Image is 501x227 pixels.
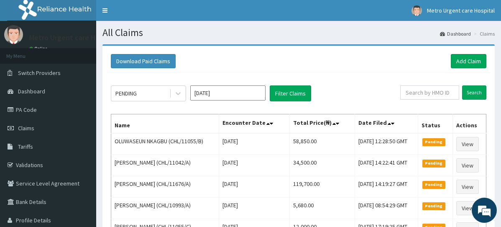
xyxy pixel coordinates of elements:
[219,114,289,134] th: Encounter Date
[115,89,137,98] div: PENDING
[456,137,479,151] a: View
[451,54,486,68] a: Add Claim
[355,155,418,176] td: [DATE] 14:22:41 GMT
[111,176,219,198] td: [PERSON_NAME] (CHL/11676/A)
[418,114,453,134] th: Status
[456,180,479,194] a: View
[412,5,422,16] img: User Image
[270,85,311,101] button: Filter Claims
[102,27,495,38] h1: All Claims
[29,46,49,52] a: Online
[355,133,418,155] td: [DATE] 12:28:50 GMT
[190,85,266,101] input: Select Month and Year
[289,198,355,219] td: 5,680.00
[18,124,34,132] span: Claims
[18,143,33,150] span: Tariffs
[219,155,289,176] td: [DATE]
[453,114,486,134] th: Actions
[462,85,486,100] input: Search
[355,176,418,198] td: [DATE] 14:19:27 GMT
[111,133,219,155] td: OLUWASEUN NKAGBU (CHL/11055/B)
[440,30,471,37] a: Dashboard
[219,198,289,219] td: [DATE]
[4,25,23,44] img: User Image
[111,198,219,219] td: [PERSON_NAME] (CHL/10993/A)
[219,176,289,198] td: [DATE]
[111,114,219,134] th: Name
[289,176,355,198] td: 119,700.00
[289,114,355,134] th: Total Price(₦)
[422,181,445,188] span: Pending
[289,155,355,176] td: 34,500.00
[29,34,118,41] p: Metro Urgent care Hospital
[18,69,61,77] span: Switch Providers
[219,133,289,155] td: [DATE]
[456,158,479,173] a: View
[456,201,479,215] a: View
[355,114,418,134] th: Date Filed
[422,202,445,210] span: Pending
[111,54,176,68] button: Download Paid Claims
[422,160,445,167] span: Pending
[422,138,445,146] span: Pending
[400,85,459,100] input: Search by HMO ID
[111,155,219,176] td: [PERSON_NAME] (CHL/11042/A)
[427,7,495,14] span: Metro Urgent care Hospital
[289,133,355,155] td: 58,850.00
[18,88,45,95] span: Dashboard
[355,198,418,219] td: [DATE] 08:54:29 GMT
[472,30,495,37] li: Claims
